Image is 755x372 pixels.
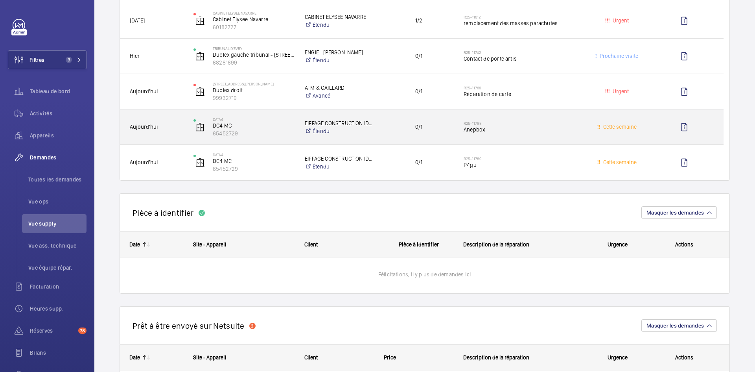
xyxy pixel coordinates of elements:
span: Actions [675,354,693,361]
span: Vue supply [28,220,87,228]
p: DATA4 [213,117,295,122]
p: DATA4 [213,152,295,157]
span: 0/1 [384,87,453,96]
span: Réparation de carte [464,90,580,98]
span: Réserves [30,327,75,335]
p: Duplex droit [213,86,295,94]
p: 65452729 [213,165,295,173]
span: Site - Appareil [193,354,226,361]
img: elevator.svg [195,52,205,61]
span: Anepbox [464,126,580,133]
span: Heures supp. [30,305,87,313]
span: Activités [30,109,87,117]
p: DC4 MC [213,122,295,130]
img: elevator.svg [195,16,205,26]
h2: Pièce à identifier [133,208,194,218]
span: Appareils [30,131,87,139]
span: Pièce à identifier [399,241,439,248]
img: elevator.svg [195,158,205,167]
a: Étendu [305,163,374,170]
span: Urgence [608,354,628,361]
h2: R25-11612 [464,15,580,19]
span: Urgent [611,88,629,94]
h2: R25-11788 [464,121,580,126]
span: Vue équipe répar. [28,264,87,272]
span: Client [304,354,318,361]
span: Hier [130,53,140,59]
span: 3 [66,57,72,63]
span: 1/2 [384,16,453,25]
button: Filtres3 [8,50,87,69]
span: Actions [675,241,693,248]
h2: Prêt à être envoyé sur Netsuite [133,321,245,331]
span: 78 [78,328,87,334]
a: Étendu [305,127,374,135]
span: Price [384,354,396,361]
img: elevator.svg [195,87,205,96]
p: ATM & GAILLARD [305,84,374,92]
span: Contact de porte artis [464,55,580,63]
span: Cette semaine [602,124,637,130]
span: Description de la réparation [463,354,529,361]
p: 68281699 [213,59,295,67]
p: [STREET_ADDRESS][PERSON_NAME] [213,81,295,86]
h2: R25-11766 [464,85,580,90]
img: elevator.svg [195,122,205,132]
span: Urgent [611,17,629,24]
p: 65452729 [213,130,295,137]
p: 99932719 [213,94,295,102]
span: 0/1 [384,158,453,167]
span: 0/1 [384,122,453,131]
span: Site - Appareil [193,241,226,248]
span: Filtres [29,56,44,64]
span: 0/1 [384,52,453,61]
p: EIFFAGE CONSTRUCTION IDF Résidentiel & Fonctionnel [305,119,374,127]
p: DC4 MC [213,157,295,165]
span: P4gu [464,161,580,169]
div: Date [129,354,140,361]
span: Facturation [30,283,87,291]
span: Urgence [608,241,628,248]
span: Aujourd'hui [130,88,158,94]
a: Avancé [305,92,374,100]
h2: R25-11789 [464,156,580,161]
p: Cabinet Elysee Navarre [213,15,295,23]
span: Bilans [30,349,87,357]
span: Toutes les demandes [28,176,87,183]
span: Masquer les demandes [646,322,704,329]
span: Vue ops [28,198,87,205]
a: Étendu [305,21,374,29]
p: Duplex gauche tribunal - [STREET_ADDRESS] [213,51,295,59]
p: ENGIE - [PERSON_NAME] [305,48,374,56]
h2: R25-11742 [464,50,580,55]
p: CABINET ELYSEE NAVARRE [305,13,374,21]
p: 60182727 [213,23,295,31]
button: Masquer les demandes [641,206,717,219]
span: Prochaine visite [598,53,638,59]
div: Date [129,241,140,248]
span: Tableau de bord [30,87,87,95]
span: Description de la réparation [463,241,529,248]
span: Aujourd'hui [130,159,158,165]
span: Demandes [30,154,87,161]
span: Masquer les demandes [646,209,704,216]
span: Vue ass. technique [28,242,87,250]
p: EIFFAGE CONSTRUCTION IDF Résidentiel & Fonctionnel [305,155,374,163]
div: 2 [249,323,256,329]
p: Tribunal d'Evry [213,46,295,51]
span: Client [304,241,318,248]
span: Aujourd'hui [130,124,158,130]
button: Masquer les demandes [641,319,717,332]
span: remplacement des masses parachutes [464,19,580,27]
p: CABINET ELYSEE NAVARRE [213,11,295,15]
span: [DATE] [130,17,145,24]
a: Étendu [305,56,374,64]
span: Cette semaine [602,159,637,165]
